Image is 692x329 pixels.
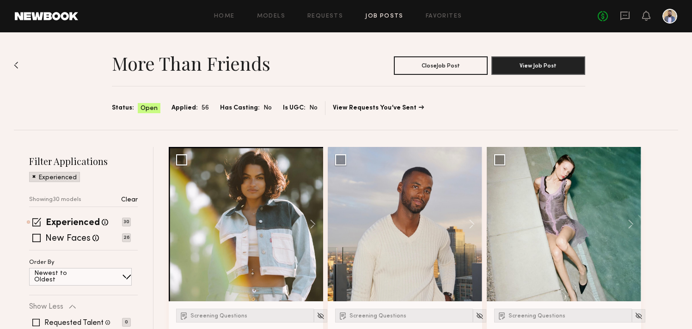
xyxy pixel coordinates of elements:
[112,103,134,113] span: Status:
[190,313,247,319] span: Screening Questions
[179,311,189,320] img: Submission Icon
[46,219,100,228] label: Experienced
[338,311,348,320] img: Submission Icon
[44,319,104,327] label: Requested Talent
[317,312,325,320] img: Unhide Model
[214,13,235,19] a: Home
[309,103,318,113] span: No
[29,260,55,266] p: Order By
[491,56,585,75] button: View Job Post
[29,197,81,203] p: Showing 30 models
[121,197,138,203] p: Clear
[34,270,89,283] p: Newest to Oldest
[283,103,306,113] span: Is UGC:
[333,105,424,111] a: View Requests You’ve Sent
[122,233,131,242] p: 26
[497,311,507,320] img: Submission Icon
[122,318,131,327] p: 0
[635,312,643,320] img: Unhide Model
[476,312,484,320] img: Unhide Model
[508,313,565,319] span: Screening Questions
[394,56,488,75] button: CloseJob Post
[29,303,63,311] p: Show Less
[45,234,91,244] label: New Faces
[171,103,198,113] span: Applied:
[29,155,138,167] h2: Filter Applications
[365,13,404,19] a: Job Posts
[141,104,158,113] span: Open
[307,13,343,19] a: Requests
[257,13,285,19] a: Models
[349,313,406,319] span: Screening Questions
[263,103,272,113] span: No
[122,218,131,226] p: 30
[220,103,260,113] span: Has Casting:
[112,52,270,75] h1: More Than Friends
[426,13,462,19] a: Favorites
[38,175,77,181] p: Experienced
[14,61,18,69] img: Back to previous page
[202,103,209,113] span: 56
